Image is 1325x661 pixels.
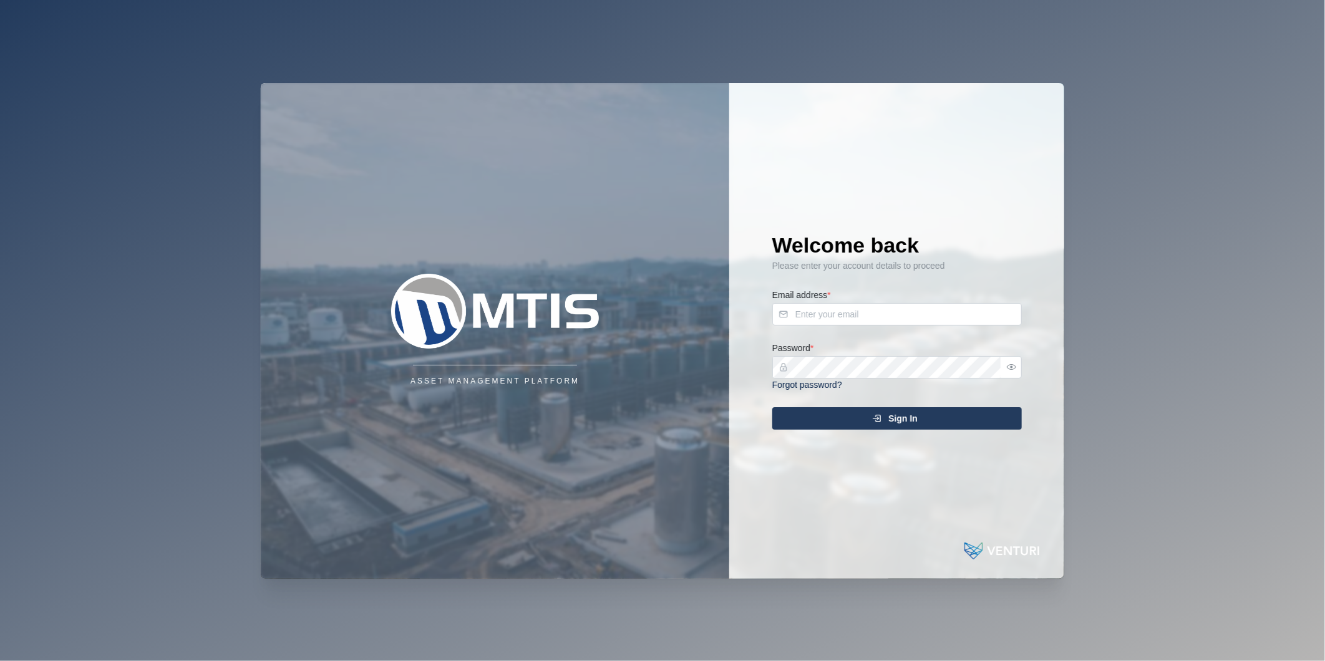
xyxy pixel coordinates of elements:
[964,539,1039,564] img: Powered by: Venturi
[772,231,1022,259] h1: Welcome back
[772,342,814,355] label: Password
[772,259,1022,273] div: Please enter your account details to proceed
[772,380,842,390] a: Forgot password?
[888,408,918,429] span: Sign In
[410,375,580,387] div: Asset Management Platform
[371,274,620,349] img: Company Logo
[772,289,831,302] label: Email address
[772,407,1022,430] button: Sign In
[772,303,1022,326] input: Enter your email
